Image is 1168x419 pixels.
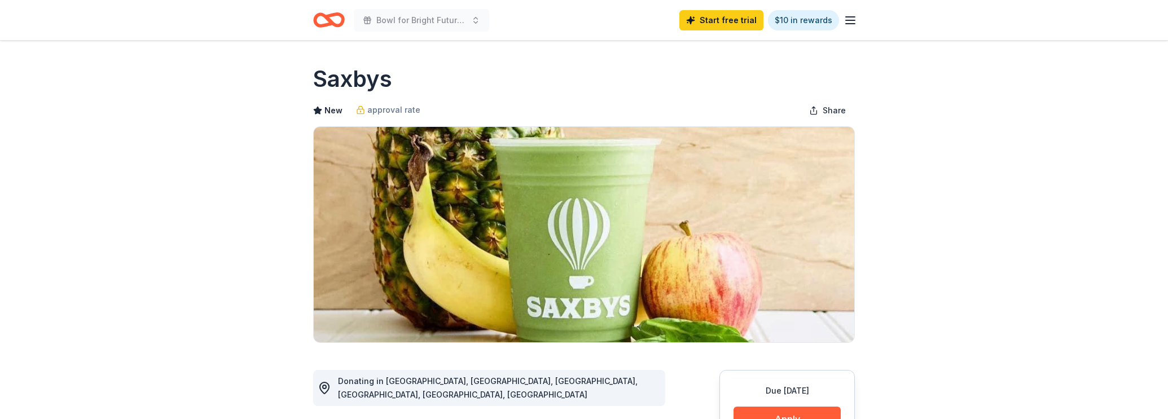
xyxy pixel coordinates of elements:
button: Bowl for Bright Futures Classic [354,9,489,32]
a: Home [313,7,345,33]
span: Donating in [GEOGRAPHIC_DATA], [GEOGRAPHIC_DATA], [GEOGRAPHIC_DATA], [GEOGRAPHIC_DATA], [GEOGRAPH... [338,376,638,399]
span: Share [823,104,846,117]
span: New [324,104,343,117]
button: Share [800,99,855,122]
h1: Saxbys [313,63,392,95]
a: Start free trial [679,10,763,30]
span: Bowl for Bright Futures Classic [376,14,467,27]
a: approval rate [356,103,420,117]
span: approval rate [367,103,420,117]
img: Image for Saxbys [314,127,854,342]
a: $10 in rewards [768,10,839,30]
div: Due [DATE] [734,384,841,398]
